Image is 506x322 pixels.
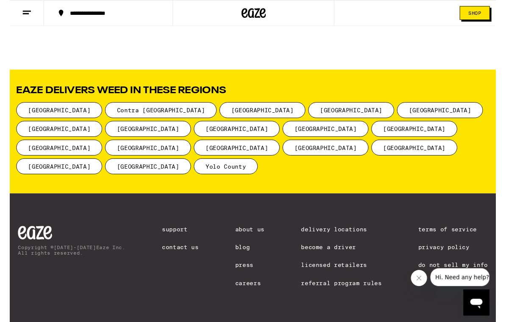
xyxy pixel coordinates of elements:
a: Contra [GEOGRAPHIC_DATA] [99,111,218,118]
span: Shop [477,11,491,16]
span: Yolo County [192,165,258,181]
span: [GEOGRAPHIC_DATA] [403,106,492,123]
span: [GEOGRAPHIC_DATA] [311,106,400,123]
a: [GEOGRAPHIC_DATA] [7,150,99,157]
a: Referral Program Rules [303,291,387,298]
span: [GEOGRAPHIC_DATA] [7,145,96,162]
a: [GEOGRAPHIC_DATA] [99,131,192,138]
a: Blog [235,254,265,261]
span: [GEOGRAPHIC_DATA] [218,106,308,123]
span: [GEOGRAPHIC_DATA] [99,145,189,162]
a: Become a Driver [303,254,387,261]
a: [GEOGRAPHIC_DATA] [403,111,495,118]
a: [GEOGRAPHIC_DATA] [284,150,376,157]
a: Press [235,272,265,279]
a: [GEOGRAPHIC_DATA] [192,131,284,138]
a: Careers [235,291,265,298]
a: Terms of Service [425,235,498,242]
p: Copyright © [DATE]-[DATE] Eaze Inc. All rights reserved. [8,255,120,266]
a: Shop [462,6,506,21]
span: [GEOGRAPHIC_DATA] [7,165,96,181]
span: [GEOGRAPHIC_DATA] [284,145,373,162]
button: Shop [468,6,500,21]
a: [GEOGRAPHIC_DATA] [99,170,192,177]
a: Delivery Locations [303,235,387,242]
a: [GEOGRAPHIC_DATA] [218,111,311,118]
a: [GEOGRAPHIC_DATA] [376,150,469,157]
span: Contra [GEOGRAPHIC_DATA] [99,106,215,123]
h2: Eaze delivers weed in these regions [7,89,499,100]
a: [GEOGRAPHIC_DATA] [192,150,284,157]
a: [GEOGRAPHIC_DATA] [284,131,376,138]
span: [GEOGRAPHIC_DATA] [284,126,373,142]
a: Privacy Policy [425,254,498,261]
span: [GEOGRAPHIC_DATA] [7,106,96,123]
a: Support [158,235,197,242]
span: [GEOGRAPHIC_DATA] [376,126,466,142]
span: [GEOGRAPHIC_DATA] [376,145,466,162]
span: [GEOGRAPHIC_DATA] [192,126,281,142]
a: Do Not Sell My Info [425,272,498,279]
iframe: Close message [417,281,434,298]
a: Licensed Retailers [303,272,387,279]
a: [GEOGRAPHIC_DATA] [311,111,403,118]
a: [GEOGRAPHIC_DATA] [7,111,99,118]
iframe: Message from company [438,279,499,298]
a: Contact Us [158,254,197,261]
a: [GEOGRAPHIC_DATA] [7,131,99,138]
a: [GEOGRAPHIC_DATA] [7,170,99,177]
a: Yolo County [192,170,261,177]
a: [GEOGRAPHIC_DATA] [99,150,192,157]
span: [GEOGRAPHIC_DATA] [7,126,96,142]
span: [GEOGRAPHIC_DATA] [99,165,189,181]
span: [GEOGRAPHIC_DATA] [99,126,189,142]
span: [GEOGRAPHIC_DATA] [192,145,281,162]
a: About Us [235,235,265,242]
a: [GEOGRAPHIC_DATA] [376,131,469,138]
